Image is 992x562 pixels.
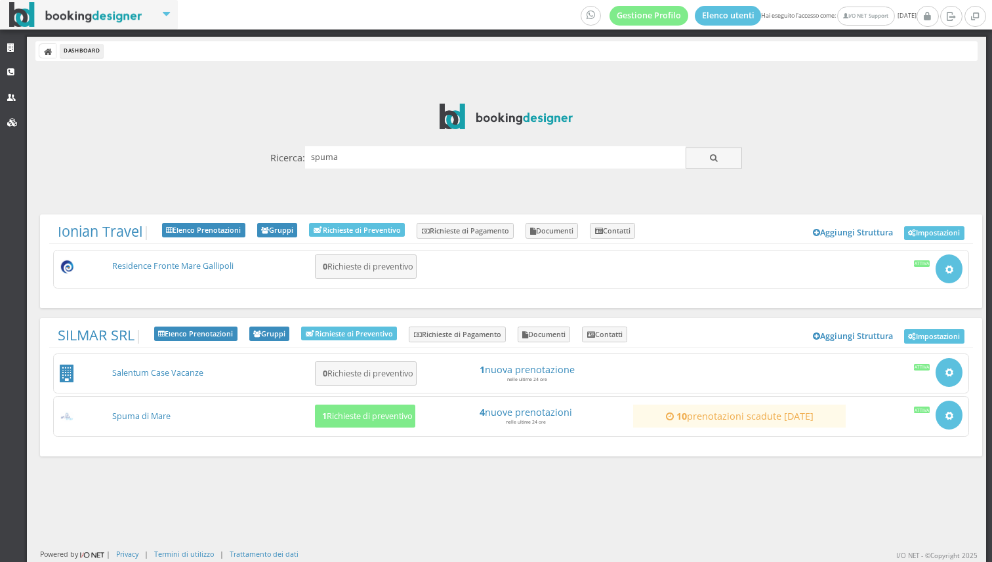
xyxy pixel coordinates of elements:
[904,226,964,241] a: Impostazioni
[639,411,840,422] a: 10prenotazioni scadute [DATE]
[58,327,142,344] span: |
[695,6,762,26] a: Elenco utenti
[257,223,298,237] a: Gruppi
[309,223,405,237] a: Richieste di Preventivo
[914,364,930,371] div: Attiva
[116,549,138,559] a: Privacy
[230,549,299,559] a: Trattamento dei dati
[582,327,627,342] a: Contatti
[9,2,142,28] img: BookingDesigner.com
[610,6,688,26] a: Gestione Profilo
[60,44,103,58] li: Dashboard
[301,327,397,340] a: Richieste di Preventivo
[58,325,134,344] a: SILMAR SRL
[409,327,506,342] a: Richieste di Pagamento
[426,364,627,375] a: 1nuova prenotazione
[426,364,627,375] h4: nuova prenotazione
[417,223,514,239] a: Richieste di Pagamento
[480,363,485,376] strong: 1
[904,329,964,344] a: Impostazioni
[639,411,840,422] h4: prenotazioni scadute [DATE]
[480,406,485,418] strong: 4
[507,376,547,382] small: nelle ultime 24 ore
[60,259,75,274] img: bb0432e3abe811eeb13b0a069e529790_max100.png
[590,223,635,239] a: Contatti
[425,407,626,418] a: 4nuove prenotazioni
[270,152,305,163] h4: Ricerca:
[144,549,148,559] div: |
[506,419,546,425] small: nelle ultime 24 ore
[162,223,245,237] a: Elenco Prenotazioni
[40,549,110,560] div: Powered by |
[322,411,327,422] b: 1
[154,549,214,559] a: Termini di utilizzo
[914,260,930,267] div: Attiva
[315,361,417,386] button: 0Richieste di preventivo
[319,262,413,271] h5: Richieste di preventivo
[676,410,687,422] strong: 10
[249,327,290,341] a: Gruppi
[440,104,573,129] img: BookingDesigner.com
[323,368,327,379] b: 0
[518,327,571,342] a: Documenti
[806,327,901,346] a: Aggiungi Struttura
[914,407,930,413] div: Attiva
[581,6,917,26] span: Hai eseguito l'accesso come: [DATE]
[60,411,75,422] img: aa2f1a8a748911ec89420a1fcb251bfe_max100.png
[58,223,150,240] span: |
[323,261,327,272] b: 0
[154,327,238,341] a: Elenco Prenotazioni
[220,549,224,559] div: |
[305,146,686,168] input: organizzazioni e strutture
[526,223,579,239] a: Documenti
[837,7,894,26] a: I/O NET Support
[112,411,171,422] a: Spuma di Mare
[58,222,142,241] a: Ionian Travel
[425,407,626,418] h4: nuove prenotazioni
[315,254,417,279] button: 0Richieste di preventivo
[78,550,106,560] img: ionet_small_logo.png
[112,260,234,271] a: Residence Fronte Mare Gallipoli
[112,367,203,378] a: Salentum Case Vacanze
[315,405,415,428] button: 1Richieste di preventivo
[806,223,901,243] a: Aggiungi Struttura
[319,369,413,378] h5: Richieste di preventivo
[318,411,413,421] h5: Richieste di preventivo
